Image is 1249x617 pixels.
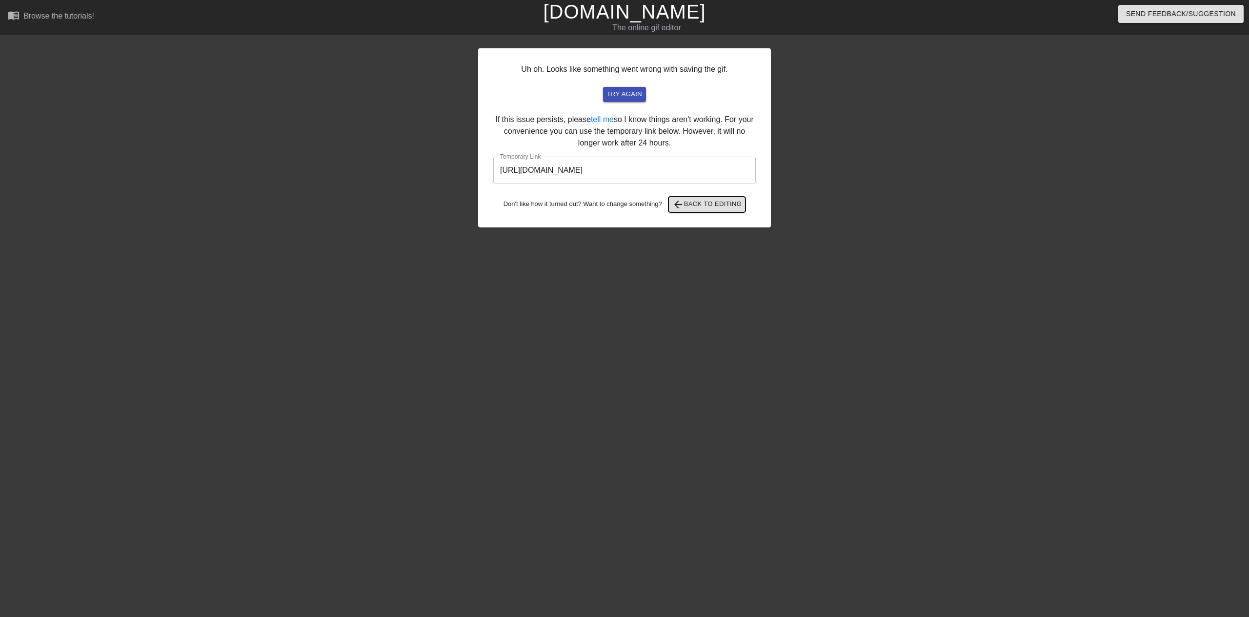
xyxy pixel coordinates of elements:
input: bare [493,157,756,184]
div: Browse the tutorials! [23,12,94,20]
div: The online gif editor [421,22,872,34]
a: Browse the tutorials! [8,9,94,24]
span: menu_book [8,9,20,21]
span: try again [607,89,642,100]
button: try again [603,87,646,102]
a: [DOMAIN_NAME] [543,1,705,22]
button: Send Feedback/Suggestion [1118,5,1244,23]
span: Back to Editing [672,199,742,210]
div: Uh oh. Looks like something went wrong with saving the gif. If this issue persists, please so I k... [478,48,771,227]
button: Back to Editing [668,197,746,212]
div: Don't like how it turned out? Want to change something? [493,197,756,212]
span: arrow_back [672,199,684,210]
span: Send Feedback/Suggestion [1126,8,1236,20]
a: tell me [591,115,614,123]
